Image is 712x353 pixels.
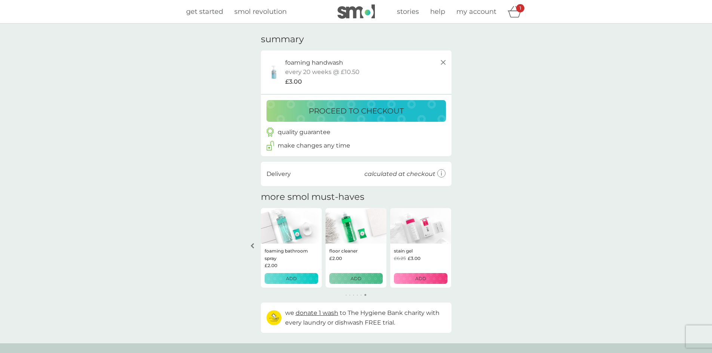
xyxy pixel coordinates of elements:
[329,273,383,284] button: ADD
[266,169,291,179] p: Delivery
[309,105,404,117] p: proceed to checkout
[265,262,277,269] span: £2.00
[285,308,446,327] p: we to The Hygiene Bank charity with every laundry or dishwash FREE trial.
[278,127,330,137] p: quality guarantee
[285,67,360,77] p: every 20 weeks @ £10.50
[415,275,426,282] p: ADD
[234,7,287,16] span: smol revolution
[329,255,342,262] span: £2.00
[265,247,318,261] p: foaming bathroom spray
[394,273,447,284] button: ADD
[296,309,338,316] span: donate 1 wash
[397,6,419,17] a: stories
[186,6,223,17] a: get started
[394,247,413,254] p: stain gel
[394,255,406,262] span: £6.25
[430,6,445,17] a: help
[364,169,435,179] p: calculated at checkout
[397,7,419,16] span: stories
[508,4,526,19] div: basket
[234,6,287,17] a: smol revolution
[337,4,375,19] img: smol
[430,7,445,16] span: help
[186,7,223,16] span: get started
[456,6,496,17] a: my account
[261,192,364,202] h2: more smol must-haves
[278,141,350,151] p: make changes any time
[408,255,420,262] span: £3.00
[285,77,302,87] span: £3.00
[286,275,297,282] p: ADD
[329,247,358,254] p: floor cleaner
[266,100,446,122] button: proceed to checkout
[265,273,318,284] button: ADD
[351,275,361,282] p: ADD
[456,7,496,16] span: my account
[285,58,343,68] p: foaming handwash
[261,34,304,45] h3: summary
